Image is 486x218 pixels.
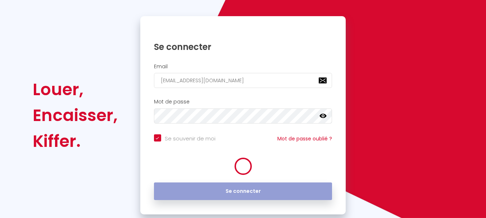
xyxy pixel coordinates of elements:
[154,73,332,88] input: Ton Email
[154,41,332,52] h1: Se connecter
[6,3,27,24] button: Ouvrir le widget de chat LiveChat
[154,182,332,200] button: Se connecter
[277,135,332,142] a: Mot de passe oublié ?
[33,128,118,154] div: Kiffer.
[33,76,118,102] div: Louer,
[33,102,118,128] div: Encaisser,
[154,99,332,105] h2: Mot de passe
[154,64,332,70] h2: Email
